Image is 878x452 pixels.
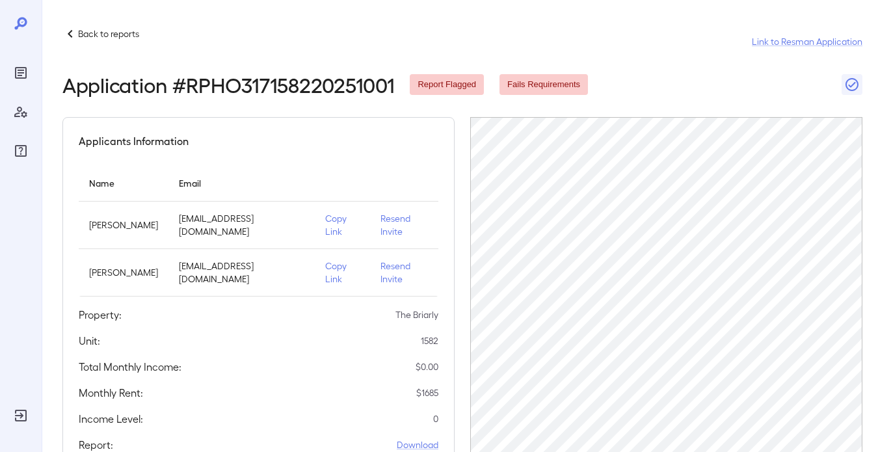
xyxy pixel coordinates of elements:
div: Reports [10,62,31,83]
table: simple table [79,165,438,297]
a: Link to Resman Application [752,35,862,48]
p: 1582 [421,334,438,347]
p: Back to reports [78,27,139,40]
p: Copy Link [325,212,360,238]
p: $ 0.00 [416,360,438,373]
p: [PERSON_NAME] [89,219,158,232]
p: 0 [433,412,438,425]
div: FAQ [10,140,31,161]
h5: Property: [79,307,122,323]
h2: Application # RPHO317158220251001 [62,73,394,96]
h5: Unit: [79,333,100,349]
h5: Applicants Information [79,133,189,149]
p: Resend Invite [380,212,428,238]
p: Copy Link [325,259,360,286]
h5: Total Monthly Income: [79,359,181,375]
th: Email [168,165,315,202]
p: [PERSON_NAME] [89,266,158,279]
button: Close Report [842,74,862,95]
p: The Briarly [395,308,438,321]
th: Name [79,165,168,202]
h5: Monthly Rent: [79,385,143,401]
div: Log Out [10,405,31,426]
p: $ 1685 [416,386,438,399]
a: Download [397,438,438,451]
p: Resend Invite [380,259,428,286]
span: Fails Requirements [499,79,588,91]
span: Report Flagged [410,79,484,91]
p: [EMAIL_ADDRESS][DOMAIN_NAME] [179,212,304,238]
div: Manage Users [10,101,31,122]
p: [EMAIL_ADDRESS][DOMAIN_NAME] [179,259,304,286]
h5: Income Level: [79,411,143,427]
